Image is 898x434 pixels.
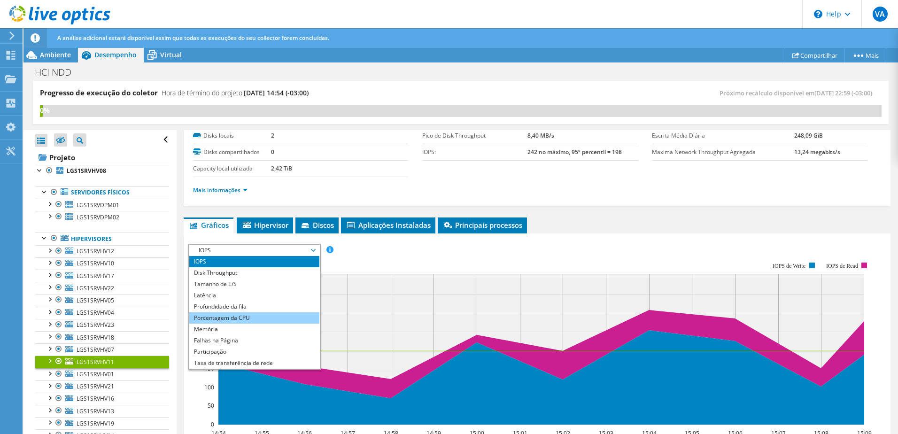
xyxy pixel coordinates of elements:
[77,358,114,366] span: LGS1SRVHV11
[241,220,288,230] span: Hipervisor
[193,131,271,140] label: Disks locais
[773,263,805,269] text: IOPS de Write
[67,167,106,175] b: LGS1SRVHV08
[35,150,169,165] a: Projeto
[77,333,114,341] span: LGS1SRVHV18
[527,132,554,139] b: 8,40 MB/s
[35,319,169,331] a: LGS1SRVHV23
[35,331,169,343] a: LGS1SRVHV18
[193,147,271,157] label: Disks compartilhados
[188,220,229,230] span: Gráficos
[189,312,319,324] li: Porcentagem da CPU
[794,148,840,156] b: 13,24 megabits/s
[40,50,71,59] span: Ambiente
[189,256,319,267] li: IOPS
[814,89,872,97] span: [DATE] 22:59 (-03:00)
[77,201,119,209] span: LGS1SRVDPM01
[35,186,169,199] a: Servidores físicos
[35,211,169,223] a: LGS1SRVDPM02
[77,382,114,390] span: LGS1SRVHV21
[189,335,319,346] li: Falhas na Página
[826,263,858,269] text: IOPS de Read
[194,245,315,256] span: IOPS
[189,357,319,369] li: Taxa de transferência de rede
[271,148,274,156] b: 0
[77,296,114,304] span: LGS1SRVHV05
[35,165,169,177] a: LGS1SRVHV08
[57,34,329,42] span: A análise adicional estará disponível assim que todas as execuções do seu collector forem concluí...
[189,346,319,357] li: Participação
[35,417,169,429] a: LGS1SRVHV19
[35,245,169,257] a: LGS1SRVHV12
[162,88,309,98] h4: Hora de término do projeto:
[94,50,137,59] span: Desempenho
[77,259,114,267] span: LGS1SRVHV10
[189,279,319,290] li: Tamanho de E/S
[271,164,292,172] b: 2,42 TiB
[189,267,319,279] li: Disk Throughput
[77,272,114,280] span: LGS1SRVHV17
[35,343,169,356] a: LGS1SRVHV07
[35,282,169,294] a: LGS1SRVHV22
[77,419,114,427] span: LGS1SRVHV19
[160,50,182,59] span: Virtual
[873,7,888,22] span: VA
[35,307,169,319] a: LGS1SRVHV04
[527,148,622,156] b: 242 no máximo, 95º percentil = 198
[208,402,214,410] text: 50
[204,383,214,391] text: 100
[189,301,319,312] li: Profundidade da fila
[193,186,248,194] a: Mais informações
[77,247,114,255] span: LGS1SRVHV12
[77,213,119,221] span: LGS1SRVDPM02
[31,67,86,77] h1: HCI NDD
[35,199,169,211] a: LGS1SRVDPM01
[77,407,114,415] span: LGS1SRVHV13
[652,131,794,140] label: Escrita Média Diária
[35,232,169,245] a: Hipervisores
[77,284,114,292] span: LGS1SRVHV22
[193,164,271,173] label: Capacity local utilizada
[814,10,822,18] svg: \n
[35,257,169,270] a: LGS1SRVHV10
[77,309,114,317] span: LGS1SRVHV04
[794,132,823,139] b: 248,09 GiB
[422,147,527,157] label: IOPS:
[271,132,274,139] b: 2
[442,220,522,230] span: Principais processos
[720,89,877,97] span: Próximo recálculo disponível em
[211,420,214,428] text: 0
[77,346,114,354] span: LGS1SRVHV07
[40,105,43,116] div: 0%
[35,356,169,368] a: LGS1SRVHV11
[77,395,114,403] span: LGS1SRVHV16
[189,324,319,335] li: Memória
[785,48,845,62] a: Compartilhar
[35,270,169,282] a: LGS1SRVHV17
[300,220,334,230] span: Discos
[77,321,114,329] span: LGS1SRVHV23
[244,88,309,97] span: [DATE] 14:54 (-03:00)
[35,393,169,405] a: LGS1SRVHV16
[35,405,169,417] a: LGS1SRVHV13
[844,48,886,62] a: Mais
[35,368,169,380] a: LGS1SRVHV01
[189,290,319,301] li: Latência
[422,131,527,140] label: Pico de Disk Throughput
[77,370,114,378] span: LGS1SRVHV01
[35,294,169,306] a: LGS1SRVHV05
[35,380,169,393] a: LGS1SRVHV21
[652,147,794,157] label: Maxima Network Throughput Agregada
[346,220,431,230] span: Aplicações Instaladas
